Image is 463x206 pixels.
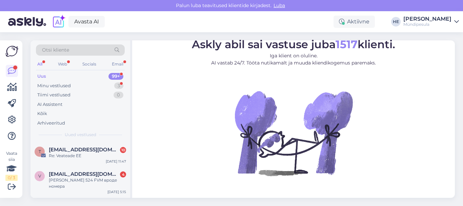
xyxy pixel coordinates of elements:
a: Avasta AI [68,16,105,27]
div: HE [391,17,401,26]
span: t [39,149,41,154]
div: Web [57,60,68,69]
div: [DATE] 11:47 [106,159,126,164]
div: AI Assistent [37,101,62,108]
div: 99+ [108,73,123,80]
div: All [36,60,44,69]
a: [PERSON_NAME]Mündipesula [403,16,459,27]
div: [PERSON_NAME] 524 FVM вроде номера [49,177,126,189]
span: v [38,173,41,179]
div: Kõik [37,110,47,117]
div: 0 / 3 [5,175,18,181]
div: Vaata siia [5,150,18,181]
span: tugi@myndipesula.eu [49,147,119,153]
img: Askly Logo [5,46,18,57]
div: [PERSON_NAME] [403,16,451,22]
div: Socials [81,60,98,69]
div: Email [110,60,125,69]
div: 10 [120,147,126,153]
div: 4 [120,171,126,177]
span: Luba [271,2,287,8]
div: Mündipesula [403,22,451,27]
div: Minu vestlused [37,82,71,89]
div: Arhiveeritud [37,120,65,127]
img: explore-ai [52,15,66,29]
span: Askly abil sai vastuse juba klienti. [192,38,395,51]
div: Aktiivne [334,16,375,28]
div: Re: Veateade EE [49,153,126,159]
img: No Chat active [233,72,355,194]
div: [DATE] 5:15 [107,189,126,194]
span: Uued vestlused [65,132,96,138]
span: Otsi kliente [42,46,69,54]
div: 3 [114,82,123,89]
div: Tiimi vestlused [37,92,71,98]
div: 0 [114,92,123,98]
span: vadimvis951610@icloud.com [49,171,119,177]
b: 1517 [336,38,358,51]
p: Iga klient on oluline. AI vastab 24/7. Tööta nutikamalt ja muuda kliendikogemus paremaks. [192,52,395,67]
div: Uus [37,73,46,80]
